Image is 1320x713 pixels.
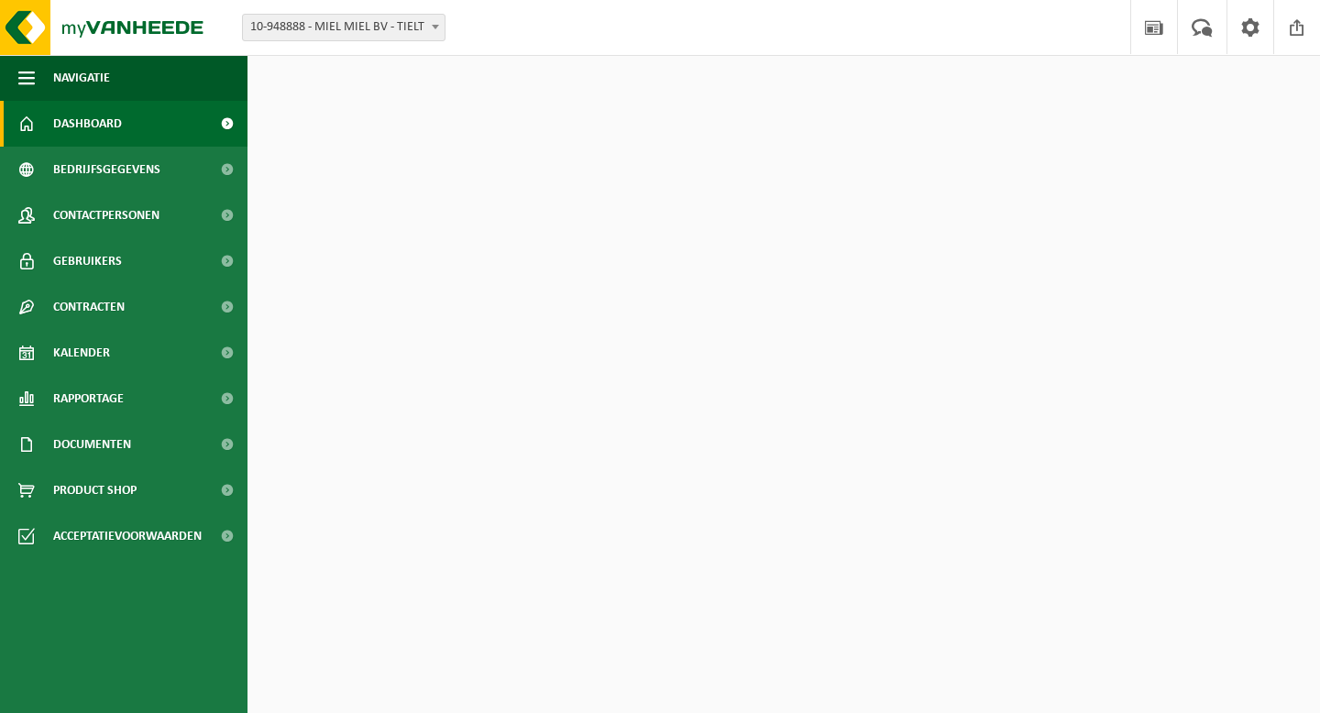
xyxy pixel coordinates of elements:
span: Kalender [53,330,110,376]
span: Acceptatievoorwaarden [53,513,202,559]
span: 10-948888 - MIEL MIEL BV - TIELT [243,15,445,40]
span: Product Shop [53,467,137,513]
span: Contracten [53,284,125,330]
span: Bedrijfsgegevens [53,147,160,192]
span: Rapportage [53,376,124,422]
span: Navigatie [53,55,110,101]
span: Contactpersonen [53,192,159,238]
span: Documenten [53,422,131,467]
span: Gebruikers [53,238,122,284]
span: Dashboard [53,101,122,147]
span: 10-948888 - MIEL MIEL BV - TIELT [242,14,445,41]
